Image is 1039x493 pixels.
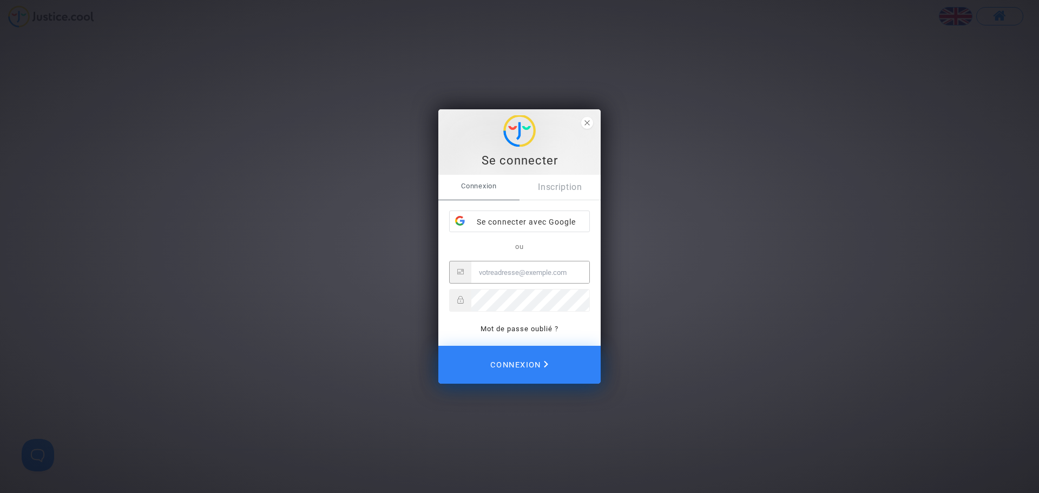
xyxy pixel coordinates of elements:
[519,175,601,200] a: Inscription
[438,175,519,198] span: Connexion
[471,261,589,283] input: Email
[490,353,548,377] span: Connexion
[481,325,558,333] a: Mot de passe oublié ?
[450,211,589,233] div: Se connecter avec Google
[581,117,593,129] span: close
[515,242,524,251] span: ou
[438,346,601,384] button: Connexion
[444,153,595,169] div: Se connecter
[471,290,589,311] input: Password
